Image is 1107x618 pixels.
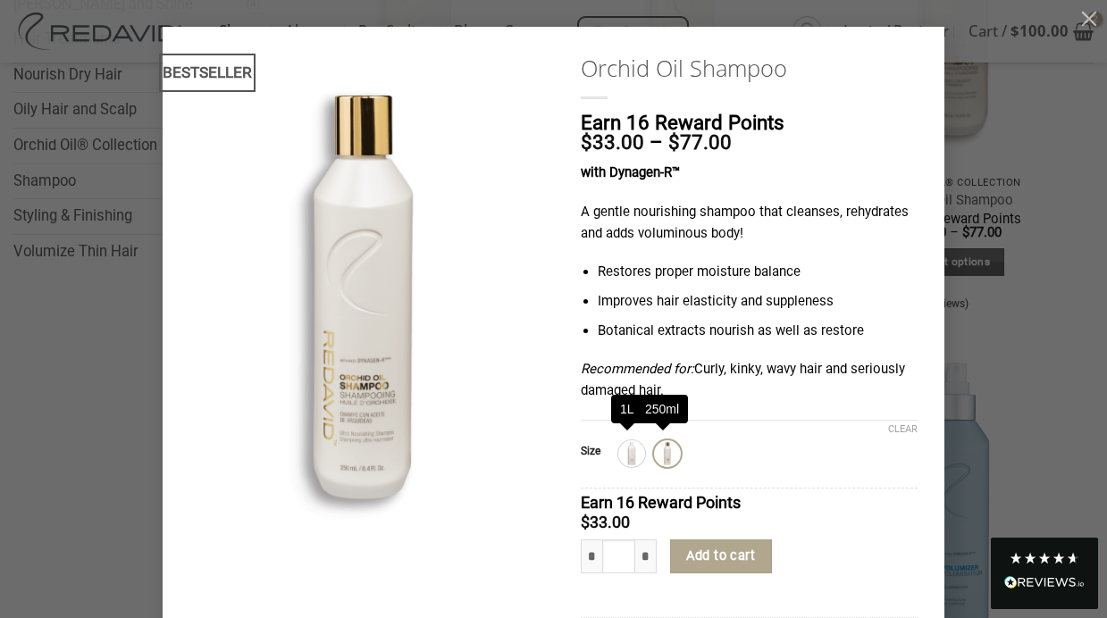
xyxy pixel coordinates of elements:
[581,130,592,154] span: $
[163,27,554,547] img: REDAVID Orchid Oil Shampoo – 1 1
[581,359,918,402] p: Curly, kinky, wavy hair and seriously damaged hair.
[581,130,644,154] bdi: 33.00
[581,446,600,457] label: Size
[991,538,1098,609] div: Read All Reviews
[1009,551,1080,565] div: 4.8 Stars
[670,539,772,573] button: Add to cart
[656,442,679,465] img: 250ml
[581,111,784,134] span: Earn 16 Reward Points
[668,130,680,154] span: $
[581,202,918,245] p: A gentle nourishing shampoo that cleanses, rehydrates and adds voluminous body!
[581,493,741,512] span: Earn 16 Reward Points
[581,54,918,83] a: Orchid Oil Shampoo
[581,513,630,531] bdi: 33.00
[581,539,602,573] input: Reduce quantity of Orchid Oil Shampoo
[888,423,918,436] a: Clear options
[598,262,918,283] li: Restores proper moisture balance
[602,539,635,573] input: Product quantity
[1004,572,1085,596] div: Read All Reviews
[581,513,590,531] span: $
[635,539,657,573] input: Increase quantity of Orchid Oil Shampoo
[650,130,663,154] span: –
[1004,576,1085,589] img: REVIEWS.io
[598,321,918,342] li: Botanical extracts nourish as well as restore
[598,291,918,313] li: Improves hair elasticity and suppleness
[581,164,680,180] strong: with Dynagen-R™
[620,442,643,465] img: 1L
[581,361,694,377] em: Recommended for:
[668,130,732,154] bdi: 77.00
